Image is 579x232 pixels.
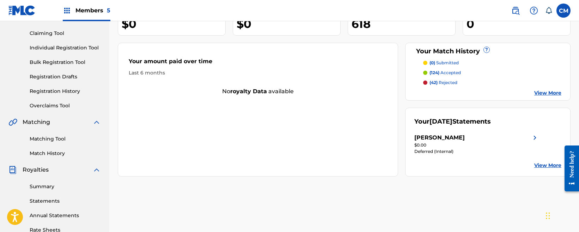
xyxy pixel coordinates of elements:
[429,60,435,65] span: (0)
[414,148,539,155] div: Deferred (Internal)
[544,198,579,232] iframe: Chat Widget
[8,5,36,16] img: MLC Logo
[429,80,438,85] span: (42)
[414,47,561,56] div: Your Match History
[429,60,459,66] p: submitted
[30,59,101,66] a: Bulk Registration Tool
[508,4,523,18] a: Public Search
[429,118,452,125] span: [DATE]
[556,4,571,18] div: User Menu
[30,135,101,143] a: Matching Tool
[237,16,340,32] div: $0
[75,6,110,14] span: Members
[414,133,539,155] a: [PERSON_NAME]right chevron icon$0.00Deferred (Internal)
[92,166,101,174] img: expand
[129,57,387,69] div: Your amount paid over time
[559,140,579,197] iframe: Resource Center
[129,69,387,77] div: Last 6 months
[30,88,101,95] a: Registration History
[30,150,101,157] a: Match History
[534,89,561,97] a: View More
[429,70,439,75] span: (124)
[423,60,561,66] a: (0) submitted
[467,16,570,32] div: 0
[414,142,539,148] div: $0.00
[230,88,267,95] strong: royalty data
[534,162,561,169] a: View More
[414,133,465,142] div: [PERSON_NAME]
[30,212,101,219] a: Annual Statements
[414,117,491,126] div: Your Statements
[8,166,17,174] img: Royalties
[30,102,101,109] a: Overclaims Tool
[30,183,101,190] a: Summary
[423,79,561,86] a: (42) rejected
[30,44,101,52] a: Individual Registration Tool
[118,87,398,96] div: No available
[423,70,561,76] a: (124) accepted
[30,30,101,37] a: Claiming Tool
[527,4,541,18] div: Help
[546,205,550,226] div: Drag
[429,70,461,76] p: accepted
[484,47,489,53] span: ?
[30,197,101,205] a: Statements
[122,16,225,32] div: $0
[429,79,457,86] p: rejected
[545,7,552,14] div: Notifications
[530,6,538,15] img: help
[107,7,110,14] span: 5
[23,118,50,126] span: Matching
[511,6,520,15] img: search
[63,6,71,15] img: Top Rightsholders
[23,166,49,174] span: Royalties
[30,73,101,81] a: Registration Drafts
[531,133,539,142] img: right chevron icon
[8,118,17,126] img: Matching
[352,16,455,32] div: 618
[92,118,101,126] img: expand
